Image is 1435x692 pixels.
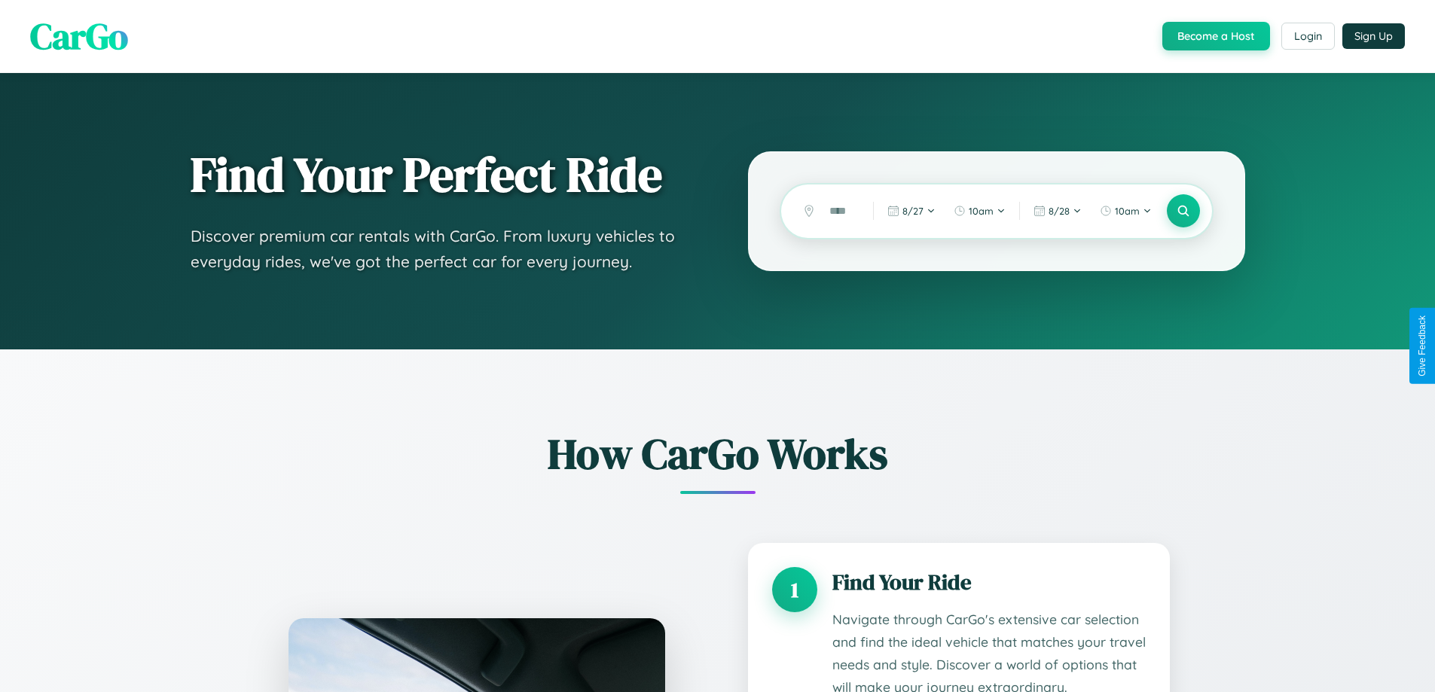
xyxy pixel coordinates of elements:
button: Become a Host [1162,22,1270,50]
span: CarGo [30,11,128,61]
div: 1 [772,567,817,612]
h3: Find Your Ride [832,567,1146,597]
span: 8 / 27 [902,205,924,217]
p: Discover premium car rentals with CarGo. From luxury vehicles to everyday rides, we've got the pe... [191,224,688,274]
div: Give Feedback [1417,316,1427,376]
button: Login [1281,23,1335,50]
h1: Find Your Perfect Ride [191,148,688,201]
button: 10am [1092,199,1159,223]
span: 10am [969,205,994,217]
span: 8 / 28 [1049,205,1070,217]
span: 10am [1115,205,1140,217]
h2: How CarGo Works [266,425,1170,483]
button: Sign Up [1342,23,1405,49]
button: 8/27 [880,199,943,223]
button: 10am [946,199,1013,223]
button: 8/28 [1026,199,1089,223]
